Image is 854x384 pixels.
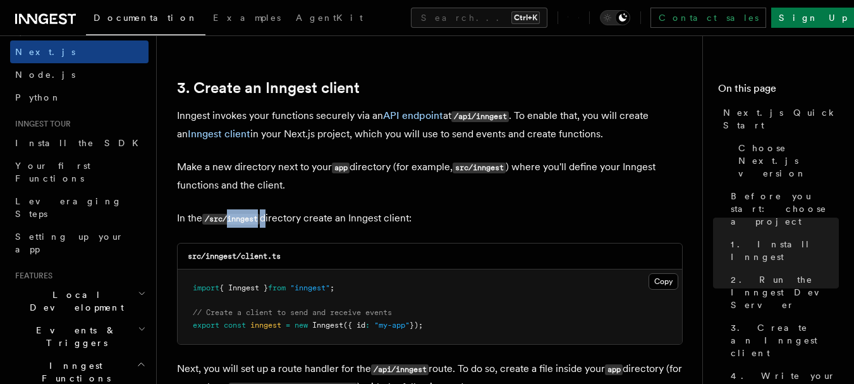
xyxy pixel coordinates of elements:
span: // Create a client to send and receive events [193,308,392,317]
button: Events & Triggers [10,319,149,354]
a: 1. Install Inngest [726,233,839,268]
code: app [605,364,623,375]
code: /api/inngest [371,364,429,375]
a: 3. Create an Inngest client [177,79,360,97]
button: Search...Ctrl+K [411,8,547,28]
span: "inngest" [290,283,330,292]
button: Local Development [10,283,149,319]
span: Setting up your app [15,232,124,254]
code: app [332,163,350,173]
span: Events & Triggers [10,324,138,349]
a: Your first Functions [10,154,149,190]
h4: On this page [718,81,839,101]
a: Next.js [10,40,149,63]
span: }); [410,321,423,330]
button: Copy [649,273,678,290]
span: AgentKit [296,13,363,23]
span: Local Development [10,288,138,314]
a: AgentKit [288,4,370,34]
span: { Inngest } [219,283,268,292]
span: import [193,283,219,292]
span: const [224,321,246,330]
span: Examples [213,13,281,23]
a: 3. Create an Inngest client [726,316,839,364]
span: Your first Functions [15,161,90,183]
a: Next.js Quick Start [718,101,839,137]
span: = [286,321,290,330]
span: Next.js Quick Start [723,106,839,132]
span: from [268,283,286,292]
span: export [193,321,219,330]
span: Inngest [312,321,343,330]
span: : [365,321,370,330]
span: Choose Next.js version [738,142,839,180]
span: Node.js [15,70,75,80]
a: Leveraging Steps [10,190,149,225]
span: "my-app" [374,321,410,330]
code: src/inngest [453,163,506,173]
a: Contact sales [650,8,766,28]
span: Leveraging Steps [15,196,122,219]
span: 3. Create an Inngest client [731,321,839,359]
kbd: Ctrl+K [511,11,540,24]
span: 2. Run the Inngest Dev Server [731,273,839,311]
a: Before you start: choose a project [726,185,839,233]
button: Toggle dark mode [600,10,630,25]
p: Inngest invokes your functions securely via an at . To enable that, you will create an in your Ne... [177,107,683,143]
a: Examples [205,4,288,34]
a: Node.js [10,63,149,86]
span: Documentation [94,13,198,23]
span: new [295,321,308,330]
a: API endpoint [383,109,443,121]
code: /api/inngest [451,111,509,122]
a: 2. Run the Inngest Dev Server [726,268,839,316]
span: Before you start: choose a project [731,190,839,228]
span: Next.js [15,47,75,57]
p: Make a new directory next to your directory (for example, ) where you'll define your Inngest func... [177,158,683,194]
span: Python [15,92,61,102]
span: ; [330,283,334,292]
span: 1. Install Inngest [731,238,839,263]
span: Inngest tour [10,119,71,129]
code: src/inngest/client.ts [188,252,281,261]
a: Python [10,86,149,109]
a: Documentation [86,4,205,35]
code: /src/inngest [202,214,260,225]
a: Inngest client [188,128,250,140]
span: Install the SDK [15,138,146,148]
span: ({ id [343,321,365,330]
span: Features [10,271,52,281]
a: Setting up your app [10,225,149,261]
a: Choose Next.js version [733,137,839,185]
a: Install the SDK [10,132,149,154]
p: In the directory create an Inngest client: [177,209,683,228]
span: inngest [250,321,281,330]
